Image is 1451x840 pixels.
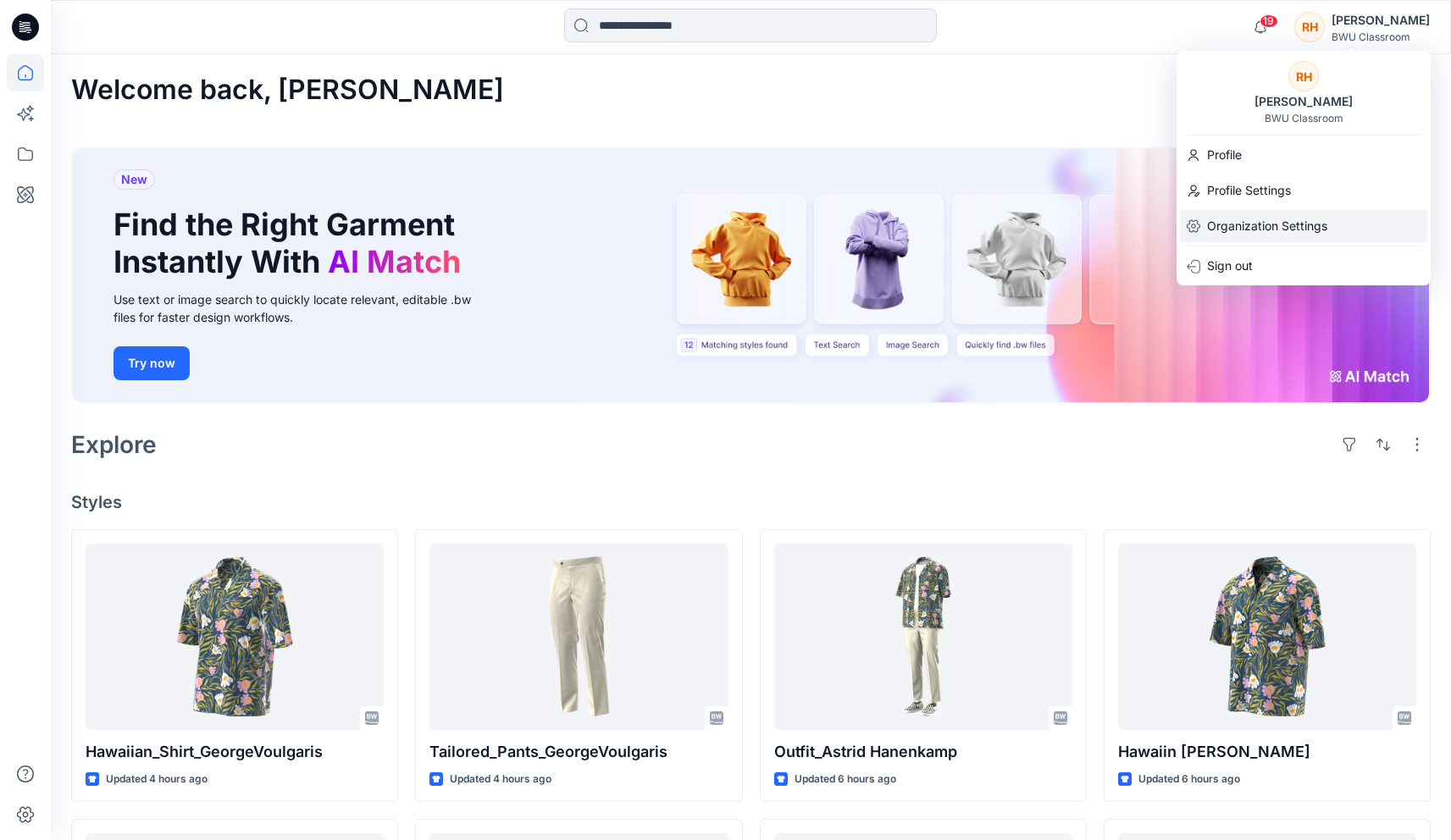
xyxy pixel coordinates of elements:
a: Tailored_Pants_GeorgeVoulgaris [429,544,728,730]
div: Use text or image search to quickly locate relevant, editable .bw files for faster design workflows. [114,290,495,326]
p: Profile Settings [1207,174,1291,207]
p: Outfit_Astrid Hanenkamp [774,740,1072,764]
div: BWU Classroom [1332,30,1430,43]
p: Updated 4 hours ago [106,771,208,788]
h2: Welcome back, [PERSON_NAME] [71,75,504,106]
div: [PERSON_NAME] [1244,91,1363,112]
div: [PERSON_NAME] [1332,10,1430,30]
a: Profile [1177,139,1431,171]
p: Sign out [1207,250,1253,282]
p: Organization Settings [1207,210,1327,242]
p: Updated 4 hours ago [450,771,551,788]
a: Hawaiin Shirt_Devmini De Silva [1118,544,1416,730]
p: Hawaiian_Shirt_GeorgeVoulgaris [86,740,384,764]
p: Hawaiin [PERSON_NAME] [1118,740,1416,764]
p: Updated 6 hours ago [795,771,896,788]
div: BWU Classroom [1265,112,1343,124]
button: Try now [114,346,190,380]
a: Organization Settings [1177,210,1431,242]
div: RH [1294,12,1325,42]
p: Profile [1207,139,1242,171]
a: Hawaiian_Shirt_GeorgeVoulgaris [86,544,384,730]
h4: Styles [71,492,1431,512]
div: RH [1288,61,1319,91]
span: New [121,169,147,190]
a: Outfit_Astrid Hanenkamp [774,544,1072,730]
p: Tailored_Pants_GeorgeVoulgaris [429,740,728,764]
h1: Find the Right Garment Instantly With [114,207,469,279]
p: Updated 6 hours ago [1138,771,1240,788]
a: Profile Settings [1177,174,1431,207]
h2: Explore [71,431,157,458]
span: 19 [1260,14,1278,28]
span: AI Match [328,243,461,280]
